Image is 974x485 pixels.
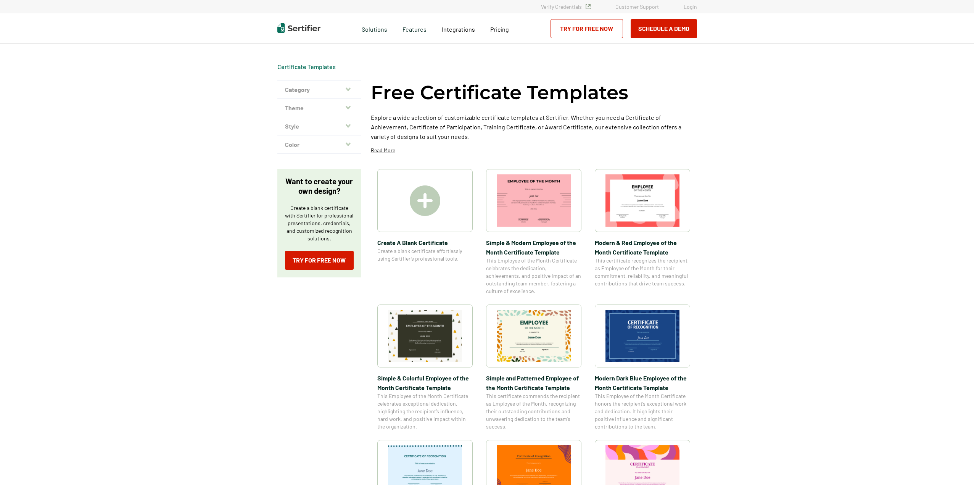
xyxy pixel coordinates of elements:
a: Simple & Colorful Employee of the Month Certificate TemplateSimple & Colorful Employee of the Mon... [377,305,473,430]
span: Modern & Red Employee of the Month Certificate Template [595,238,690,257]
img: Modern Dark Blue Employee of the Month Certificate Template [605,310,679,362]
span: Pricing [490,26,509,33]
a: Certificate Templates [277,63,336,70]
span: Create a blank certificate effortlessly using Sertifier’s professional tools. [377,247,473,263]
button: Color [277,135,361,154]
img: Simple & Modern Employee of the Month Certificate Template [497,174,571,227]
img: Sertifier | Digital Credentialing Platform [277,23,320,33]
p: Read More [371,147,395,154]
span: Solutions [362,24,387,33]
p: Explore a wide selection of customizable certificate templates at Sertifier. Whether you need a C... [371,113,697,141]
p: Want to create your own design? [285,177,354,196]
img: Modern & Red Employee of the Month Certificate Template [605,174,679,227]
span: Simple and Patterned Employee of the Month Certificate Template [486,373,581,392]
a: Simple and Patterned Employee of the Month Certificate TemplateSimple and Patterned Employee of t... [486,305,581,430]
span: Create A Blank Certificate [377,238,473,247]
span: Modern Dark Blue Employee of the Month Certificate Template [595,373,690,392]
a: Modern Dark Blue Employee of the Month Certificate TemplateModern Dark Blue Employee of the Month... [595,305,690,430]
img: Simple & Colorful Employee of the Month Certificate Template [388,310,462,362]
a: Try for Free Now [551,19,623,38]
a: Try for Free Now [285,251,354,270]
img: Create A Blank Certificate [410,185,440,216]
a: Simple & Modern Employee of the Month Certificate TemplateSimple & Modern Employee of the Month C... [486,169,581,295]
img: Verified [586,4,591,9]
span: This certificate commends the recipient as Employee of the Month, recognizing their outstanding c... [486,392,581,430]
p: Create a blank certificate with Sertifier for professional presentations, credentials, and custom... [285,204,354,242]
a: Integrations [442,24,475,33]
span: This Employee of the Month Certificate celebrates the dedication, achievements, and positive impa... [486,257,581,295]
a: Verify Credentials [541,3,591,10]
a: Customer Support [615,3,659,10]
span: Features [402,24,427,33]
span: This certificate recognizes the recipient as Employee of the Month for their commitment, reliabil... [595,257,690,287]
a: Pricing [490,24,509,33]
span: This Employee of the Month Certificate honors the recipient’s exceptional work and dedication. It... [595,392,690,430]
span: This Employee of the Month Certificate celebrates exceptional dedication, highlighting the recipi... [377,392,473,430]
span: Certificate Templates [277,63,336,71]
button: Theme [277,99,361,117]
h1: Free Certificate Templates [371,80,628,105]
button: Category [277,81,361,99]
span: Simple & Modern Employee of the Month Certificate Template [486,238,581,257]
a: Login [684,3,697,10]
button: Style [277,117,361,135]
div: Breadcrumb [277,63,336,71]
span: Integrations [442,26,475,33]
img: Simple and Patterned Employee of the Month Certificate Template [497,310,571,362]
a: Modern & Red Employee of the Month Certificate TemplateModern & Red Employee of the Month Certifi... [595,169,690,295]
span: Simple & Colorful Employee of the Month Certificate Template [377,373,473,392]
